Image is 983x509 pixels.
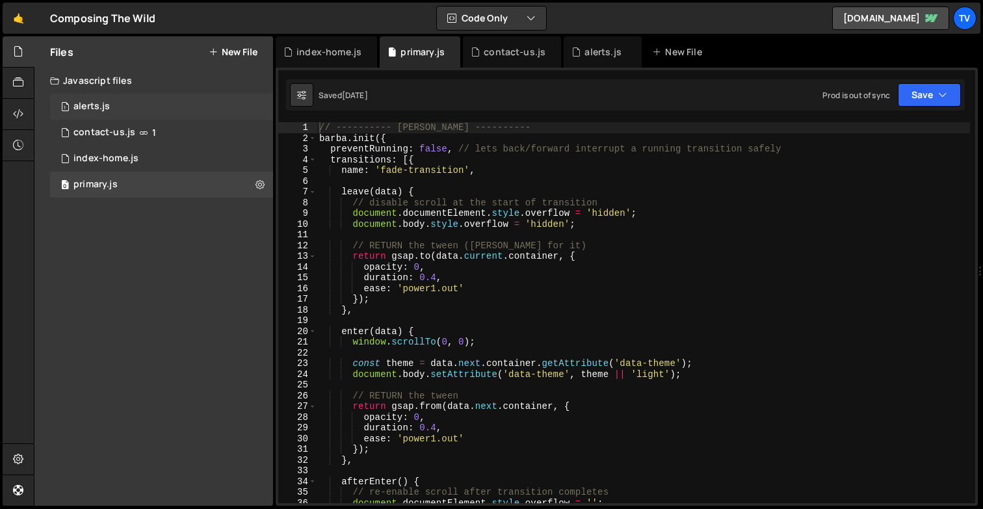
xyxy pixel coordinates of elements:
[278,241,317,252] div: 12
[342,90,368,101] div: [DATE]
[61,181,69,191] span: 0
[278,144,317,155] div: 3
[278,187,317,198] div: 7
[278,498,317,509] div: 36
[953,7,976,30] a: TV
[278,262,317,273] div: 14
[319,90,368,101] div: Saved
[584,46,621,59] div: alerts.js
[296,46,361,59] div: index-home.js
[898,83,961,107] button: Save
[50,10,155,26] div: Composing The Wild
[50,120,273,146] div: 15558/41560.js
[152,127,156,138] span: 1
[278,165,317,176] div: 5
[400,46,445,59] div: primary.js
[278,229,317,241] div: 11
[278,380,317,391] div: 25
[278,176,317,187] div: 6
[278,412,317,423] div: 28
[278,358,317,369] div: 23
[832,7,949,30] a: [DOMAIN_NAME]
[278,198,317,209] div: 8
[73,179,118,190] div: primary.js
[278,455,317,466] div: 32
[278,208,317,219] div: 9
[278,283,317,294] div: 16
[278,391,317,402] div: 26
[278,155,317,166] div: 4
[50,172,273,198] div: 15558/41212.js
[278,444,317,455] div: 31
[3,3,34,34] a: 🤙
[73,101,110,112] div: alerts.js
[278,487,317,498] div: 35
[278,401,317,412] div: 27
[73,127,135,138] div: contact-us.js
[278,337,317,348] div: 21
[278,272,317,283] div: 15
[278,219,317,230] div: 10
[278,133,317,144] div: 2
[278,305,317,316] div: 18
[73,153,138,164] div: index-home.js
[278,348,317,359] div: 22
[278,423,317,434] div: 29
[50,45,73,59] h2: Files
[278,369,317,380] div: 24
[278,434,317,445] div: 30
[278,294,317,305] div: 17
[278,315,317,326] div: 19
[437,7,546,30] button: Code Only
[278,476,317,488] div: 34
[61,103,69,113] span: 1
[278,326,317,337] div: 20
[50,146,273,172] div: 15558/41188.js
[209,47,257,57] button: New File
[278,251,317,262] div: 13
[822,90,890,101] div: Prod is out of sync
[34,68,273,94] div: Javascript files
[278,122,317,133] div: 1
[484,46,545,59] div: contact-us.js
[50,94,273,120] div: 15558/45627.js
[278,465,317,476] div: 33
[652,46,707,59] div: New File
